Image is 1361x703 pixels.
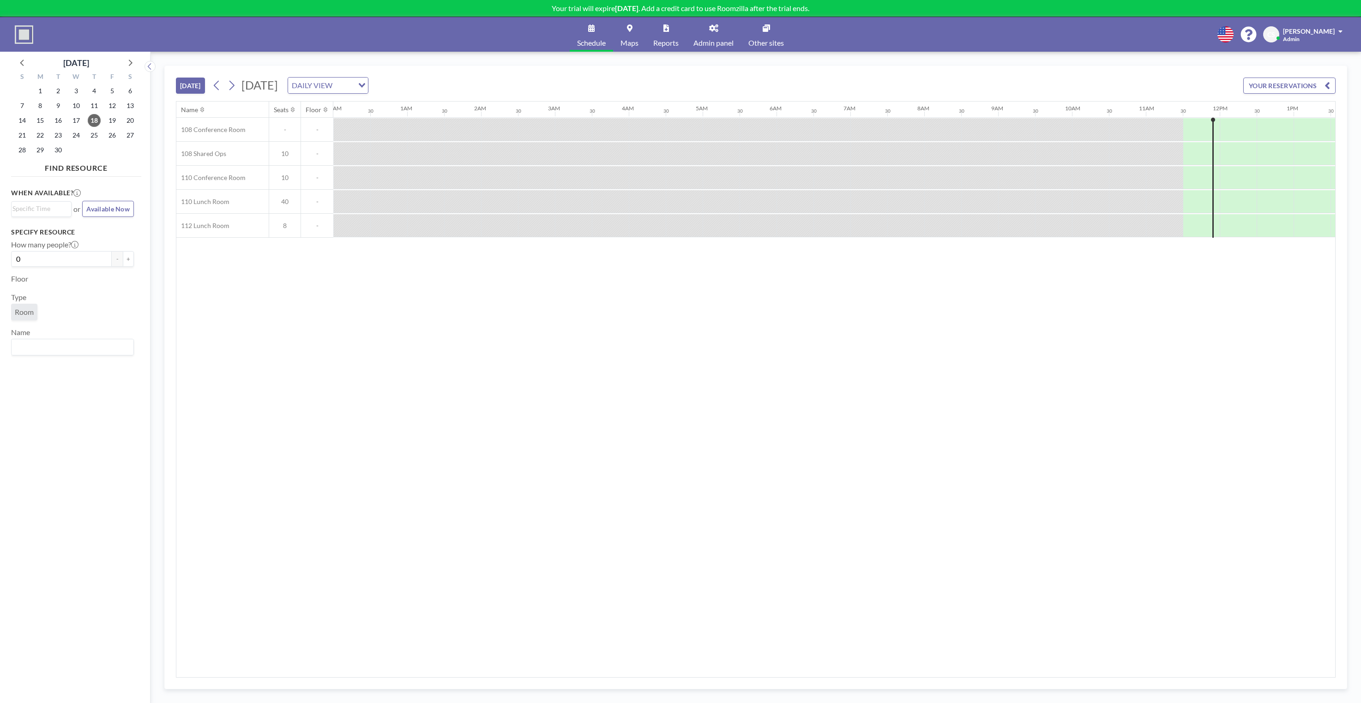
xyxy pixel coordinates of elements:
label: How many people? [11,240,78,249]
a: Maps [613,17,646,52]
div: [DATE] [63,56,89,69]
div: 30 [1107,108,1112,114]
div: Name [181,106,198,114]
div: 3AM [548,105,560,112]
span: 8 [269,222,301,230]
span: Saturday, September 6, 2025 [124,84,137,97]
span: Sunday, September 14, 2025 [16,114,29,127]
div: 12PM [1213,105,1228,112]
span: 110 Lunch Room [176,198,229,206]
div: 30 [737,108,743,114]
a: Reports [646,17,686,52]
div: 8AM [917,105,929,112]
a: Admin panel [686,17,741,52]
span: Friday, September 12, 2025 [106,99,119,112]
span: Sunday, September 28, 2025 [16,144,29,156]
div: T [85,72,103,84]
span: Schedule [577,39,606,47]
span: Wednesday, September 17, 2025 [70,114,83,127]
span: Saturday, September 27, 2025 [124,129,137,142]
span: Sunday, September 7, 2025 [16,99,29,112]
div: 11AM [1139,105,1154,112]
div: Search for option [12,339,133,355]
span: Friday, September 5, 2025 [106,84,119,97]
div: 2AM [474,105,486,112]
span: Wednesday, September 10, 2025 [70,99,83,112]
button: - [112,251,123,267]
div: T [49,72,67,84]
div: S [121,72,139,84]
div: 9AM [991,105,1003,112]
h4: FIND RESOURCE [11,160,141,173]
span: Monday, September 22, 2025 [34,129,47,142]
span: Wednesday, September 3, 2025 [70,84,83,97]
span: Other sites [748,39,784,47]
div: 30 [1254,108,1260,114]
div: M [31,72,49,84]
span: Thursday, September 11, 2025 [88,99,101,112]
span: Saturday, September 20, 2025 [124,114,137,127]
span: Monday, September 1, 2025 [34,84,47,97]
span: Saturday, September 13, 2025 [124,99,137,112]
span: Admin [1283,36,1300,42]
a: Schedule [570,17,613,52]
div: 30 [516,108,521,114]
button: [DATE] [176,78,205,94]
span: 10 [269,150,301,158]
div: 30 [1033,108,1038,114]
div: 30 [368,108,373,114]
div: 6AM [770,105,782,112]
div: 30 [590,108,595,114]
span: 110 Conference Room [176,174,246,182]
span: Monday, September 29, 2025 [34,144,47,156]
div: 1AM [400,105,412,112]
div: Search for option [288,78,368,93]
div: 30 [663,108,669,114]
label: Name [11,328,30,337]
div: 30 [1180,108,1186,114]
label: Type [11,293,26,302]
div: 7AM [843,105,855,112]
button: Available Now [82,201,134,217]
div: 30 [959,108,964,114]
div: Floor [306,106,321,114]
div: W [67,72,85,84]
span: Friday, September 26, 2025 [106,129,119,142]
span: 108 Conference Room [176,126,246,134]
div: 30 [442,108,447,114]
span: Friday, September 19, 2025 [106,114,119,127]
a: Other sites [741,17,791,52]
span: 10 [269,174,301,182]
span: Thursday, September 18, 2025 [88,114,101,127]
span: 108 Shared Ops [176,150,226,158]
span: - [301,126,333,134]
span: - [301,150,333,158]
span: - [301,222,333,230]
span: 112 Lunch Room [176,222,229,230]
span: DAILY VIEW [290,79,334,91]
div: Search for option [12,202,71,216]
span: - [301,174,333,182]
span: Sunday, September 21, 2025 [16,129,29,142]
div: 30 [885,108,891,114]
div: 30 [811,108,817,114]
div: 4AM [622,105,634,112]
span: [DATE] [241,78,278,92]
span: Monday, September 15, 2025 [34,114,47,127]
span: Monday, September 8, 2025 [34,99,47,112]
div: 1PM [1287,105,1298,112]
span: - [301,198,333,206]
span: Available Now [86,205,130,213]
input: Search for option [335,79,353,91]
img: organization-logo [15,25,33,44]
div: F [103,72,121,84]
span: Tuesday, September 23, 2025 [52,129,65,142]
span: Wednesday, September 24, 2025 [70,129,83,142]
div: 30 [1328,108,1334,114]
span: Room [15,307,34,317]
span: [PERSON_NAME] [1283,27,1335,35]
input: Search for option [12,204,66,214]
span: Reports [653,39,679,47]
div: S [13,72,31,84]
span: Tuesday, September 9, 2025 [52,99,65,112]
